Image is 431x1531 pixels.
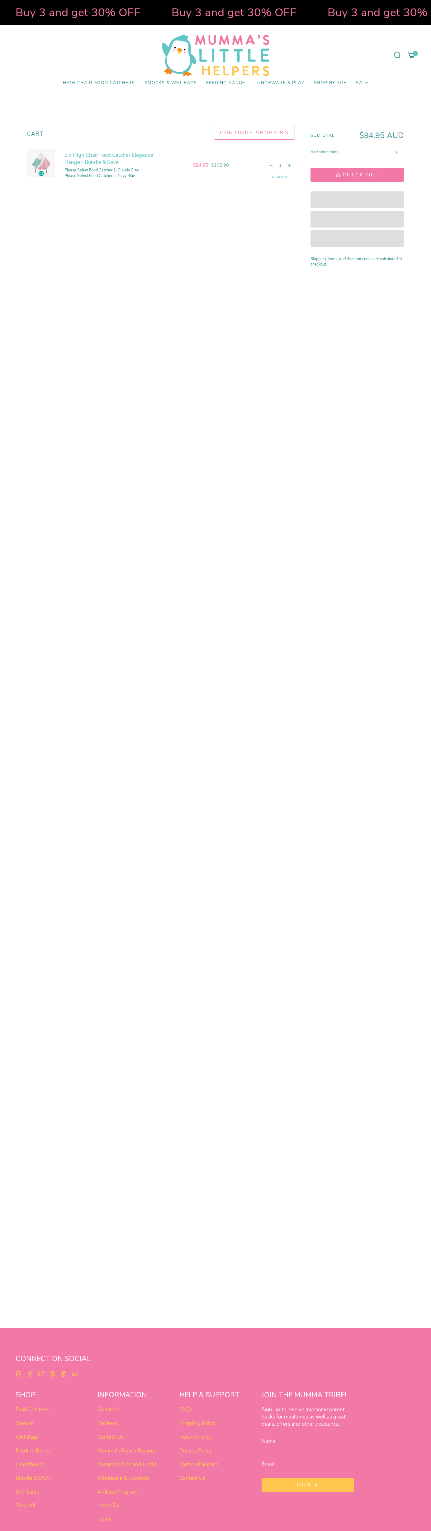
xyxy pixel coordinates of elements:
[16,1391,88,1403] h2: SHOP
[16,1488,39,1495] a: Gift Guide
[64,151,153,166] a: 2 x High Chair Food Catcher Elegance Range - Bundle & Save
[179,1391,251,1403] h2: HELP & SUPPORT
[97,1406,119,1413] a: About Us
[236,5,361,20] strong: Buy 3 and get 30% OFF
[314,80,347,86] span: Shop by Age
[214,126,295,140] a: Continue Shopping
[179,1461,218,1468] a: Terms of Service
[179,1406,192,1413] a: FAQs
[309,76,351,90] a: Shop by Age
[97,1420,118,1427] a: Reviews
[97,1502,119,1509] a: Loved By
[118,173,135,178] span: Navy Blue
[262,1478,354,1492] button: Join
[193,162,208,168] span: $94.95
[64,167,117,172] strong: Please Select Food Catcher 1:
[179,1420,216,1427] a: Shipping Policy
[97,1475,149,1482] a: Wholesale & Stockists
[220,129,289,136] span: Continue Shopping
[118,167,139,172] span: Cloudy Grey
[262,1455,354,1473] input: Email
[262,1391,354,1403] h2: JOIN THE MUMMA TRIBE!
[162,35,269,76] img: Mumma’s Little Helpers
[16,1433,39,1441] a: Wet Bags
[250,76,309,90] a: Lunchware & Play
[211,162,229,168] span: $109.90
[179,1475,205,1482] a: Contact Us
[140,76,202,90] a: Smocks & Wet Bags
[144,80,197,86] span: Smocks & Wet Bags
[64,173,117,178] strong: Please Select Food Catcher 2:
[16,1420,33,1427] a: Smocks
[284,159,295,171] button: Increase button quantity - 2 x High Chair Food Catcher Elegance Range - Bundle & Save
[16,1447,51,1454] a: Feeding Range
[16,1355,415,1366] h2: CONNECT ON SOCIAL
[97,1433,123,1441] a: Contact Us
[272,175,288,180] a: Remove
[16,1502,35,1509] a: Shop All
[310,133,338,138] span: Subtotal
[97,1391,169,1403] h2: INFORMATION
[16,1406,49,1413] a: Food Catchers
[179,1433,212,1441] a: Refund Policy
[97,1461,157,1468] a: Mumma's Tips and Hacks
[413,51,418,56] span: 1
[297,1481,311,1488] span: Join
[359,130,404,141] span: $94.95 AUD
[80,5,205,20] strong: Buy 3 and get 30% OFF
[310,168,404,182] button: Check Out
[405,35,419,76] a: 1
[97,1447,156,1454] a: Mumma's Family Recipes
[356,80,368,86] span: SALE
[265,159,295,171] input: Quantity field - 2 x High Chair Food Catcher Elegance Range - Bundle & Save
[265,159,277,171] button: Decrease button quantity - 2 x High Chair Food Catcher Elegance Range - Bundle & Save
[262,1406,347,1428] strong: Sign-up to receive awesome parent-hacks for mealtimes as well as great deals, offers and other di...
[254,80,304,86] span: Lunchware & Play
[179,1447,212,1454] a: Privacy Policy
[63,80,135,86] span: High Chair Food Catchers
[16,1475,51,1482] a: Bundle & SAVE
[310,146,404,159] summary: Add order notes
[97,1488,137,1495] a: Affiliate Program
[351,76,373,90] a: SALE
[262,1432,354,1450] input: Name
[27,149,55,177] a: 2 x High Chair Food Catcher Elegance Range - Bundle & Save - Cloudy Grey / Navy Blue
[97,1516,111,1523] a: Home
[27,131,44,138] h1: Cart
[16,1461,44,1468] a: Lunchboxes
[58,76,140,90] a: High Chair Food Catchers
[201,76,250,90] a: Feeding Range
[310,256,404,267] em: Shipping, taxes, and discount codes are calculated at checkout
[206,80,245,86] span: Feeding Range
